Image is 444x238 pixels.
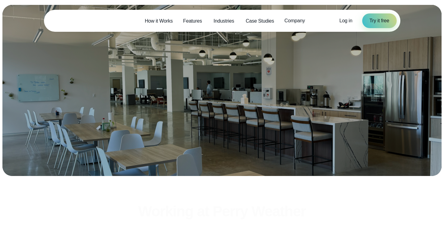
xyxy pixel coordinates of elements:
[246,17,274,25] span: Case Studies
[339,17,352,24] a: Log in
[362,13,397,28] a: Try it free
[370,17,389,24] span: Try it free
[240,15,279,27] a: Case Studies
[284,17,305,24] span: Company
[214,17,234,25] span: Industries
[339,18,352,23] span: Log in
[183,17,202,25] span: Features
[145,17,173,25] span: How it Works
[139,15,178,27] a: How it Works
